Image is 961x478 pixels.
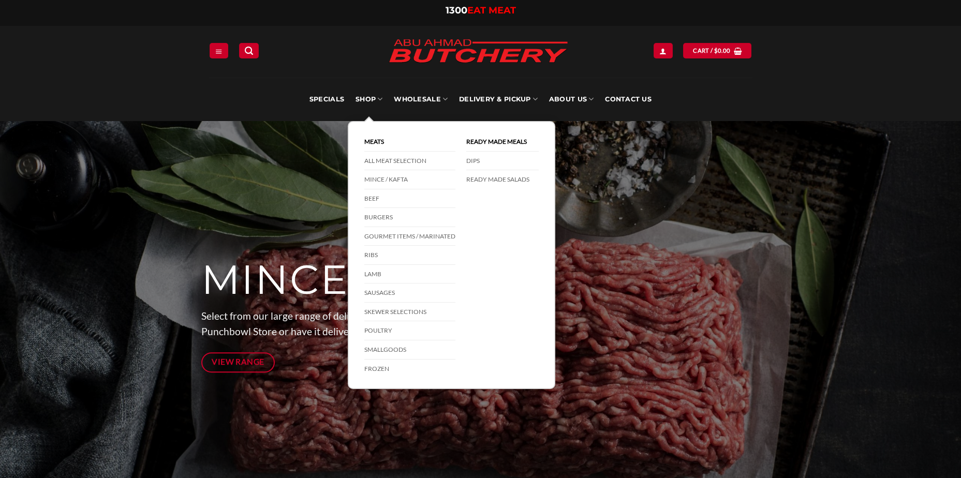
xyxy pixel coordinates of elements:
a: 1300EAT MEAT [446,5,516,16]
span: View Range [212,355,264,368]
a: Contact Us [605,78,652,121]
a: Ready Made Salads [466,170,539,189]
span: Cart / [693,46,730,55]
a: Frozen [364,360,455,378]
bdi: 0.00 [714,47,731,54]
a: Lamb [364,265,455,284]
a: Login [654,43,672,58]
span: Select from our large range of delicious Order online & collect from our Punchbowl Store or have ... [201,310,539,338]
a: Specials [309,78,344,121]
a: Skewer Selections [364,303,455,322]
img: Abu Ahmad Butchery [380,32,576,71]
a: DIPS [466,152,539,171]
a: Delivery & Pickup [459,78,538,121]
a: Wholesale [394,78,448,121]
span: EAT MEAT [467,5,516,16]
a: Meats [364,132,455,152]
a: Search [239,43,259,58]
a: All Meat Selection [364,152,455,171]
a: View Range [201,352,275,372]
span: $ [714,46,718,55]
a: View cart [683,43,751,58]
a: Gourmet Items / Marinated [364,227,455,246]
a: Smallgoods [364,340,455,360]
a: SHOP [356,78,382,121]
a: Beef [364,189,455,208]
a: Mince / Kafta [364,170,455,189]
a: Menu [210,43,228,58]
a: Sausages [364,283,455,303]
span: MINCE [201,255,349,305]
a: Poultry [364,321,455,340]
a: Ready Made Meals [466,132,539,152]
a: Ribs [364,246,455,265]
span: 1300 [446,5,467,16]
a: Burgers [364,208,455,227]
a: About Us [549,78,594,121]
